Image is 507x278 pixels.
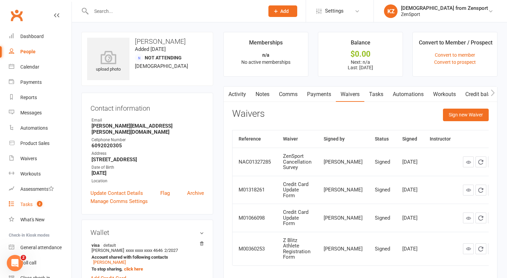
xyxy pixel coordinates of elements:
[9,240,72,255] a: General attendance kiosk mode
[461,87,504,102] a: Credit balance
[126,248,163,253] span: xxxx xxxx xxxx 4646
[145,55,182,60] span: Not Attending
[434,59,476,65] a: Convert to prospect
[283,153,311,170] div: ZenSport Cancellation Survey
[224,87,251,102] a: Activity
[277,130,318,148] th: Waiver
[9,44,72,59] a: People
[324,59,397,70] p: Next: n/a Last: [DATE]
[283,238,311,260] div: Z Blitz Athlete Registration Form
[428,87,461,102] a: Workouts
[92,255,201,260] strong: Account shared with following contacts
[401,11,488,17] div: ZenSport
[8,7,25,24] a: Clubworx
[20,245,62,250] div: General attendance
[92,178,204,184] div: Location
[402,246,418,252] div: [DATE]
[20,95,37,100] div: Reports
[92,164,204,171] div: Date of Birth
[124,266,143,272] a: click here
[20,171,41,177] div: Workouts
[90,241,204,273] li: [PERSON_NAME]
[388,87,428,102] a: Automations
[90,197,148,205] a: Manage Comms Settings
[9,197,72,212] a: Tasks 2
[20,110,42,115] div: Messages
[402,187,418,193] div: [DATE]
[375,159,390,165] div: Signed
[268,5,297,17] button: Add
[302,87,336,102] a: Payments
[20,156,37,161] div: Waivers
[92,143,204,149] strong: 6092020305
[9,255,72,271] a: Roll call
[9,182,72,197] a: Assessments
[187,189,204,197] a: Archive
[375,187,390,193] div: Signed
[9,136,72,151] a: Product Sales
[324,215,363,221] div: [PERSON_NAME]
[90,189,143,197] a: Update Contact Details
[402,215,418,221] div: [DATE]
[351,38,370,51] div: Balance
[283,182,311,199] div: Credit Card Update Form
[9,59,72,75] a: Calendar
[262,52,269,58] strong: n/a
[160,189,170,197] a: Flag
[92,242,201,248] strong: visa
[435,52,475,58] a: Convert to member
[135,63,188,69] span: [DEMOGRAPHIC_DATA]
[325,3,344,19] span: Settings
[20,79,42,85] div: Payments
[164,248,178,253] span: 2/2027
[92,117,204,124] div: Email
[9,29,72,44] a: Dashboard
[92,137,204,143] div: Cellphone Number
[9,151,72,166] a: Waivers
[232,109,265,119] h3: Waivers
[20,186,54,192] div: Assessments
[9,166,72,182] a: Workouts
[324,159,363,165] div: [PERSON_NAME]
[20,125,48,131] div: Automations
[251,87,274,102] a: Notes
[20,260,36,265] div: Roll call
[274,87,302,102] a: Comms
[364,87,388,102] a: Tasks
[239,215,271,221] div: M01066098
[239,187,271,193] div: M01318261
[241,59,290,65] span: No active memberships
[87,38,207,45] h3: [PERSON_NAME]
[92,170,204,176] strong: [DATE]
[239,159,271,165] div: NAC01327285
[369,130,396,148] th: Status
[324,51,397,58] div: $0.00
[9,121,72,136] a: Automations
[20,34,44,39] div: Dashboard
[239,246,271,252] div: M00360253
[401,5,488,11] div: [DEMOGRAPHIC_DATA] from Zensport
[20,217,45,222] div: What's New
[232,130,277,148] th: Reference
[9,75,72,90] a: Payments
[396,130,424,148] th: Signed
[89,6,260,16] input: Search...
[375,246,390,252] div: Signed
[336,87,364,102] a: Waivers
[324,246,363,252] div: [PERSON_NAME]
[9,105,72,121] a: Messages
[90,102,204,112] h3: Contact information
[92,156,204,163] strong: [STREET_ADDRESS]
[283,209,311,226] div: Credit Card Update Form
[93,260,126,265] a: [PERSON_NAME]
[20,64,39,70] div: Calendar
[21,255,26,260] span: 2
[402,159,418,165] div: [DATE]
[9,212,72,227] a: What's New
[9,90,72,105] a: Reports
[92,123,204,135] strong: [PERSON_NAME][EMAIL_ADDRESS][PERSON_NAME][DOMAIN_NAME]
[424,130,457,148] th: Instructor
[92,266,201,272] strong: To stop sharing,
[20,202,33,207] div: Tasks
[419,38,492,51] div: Convert to Member / Prospect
